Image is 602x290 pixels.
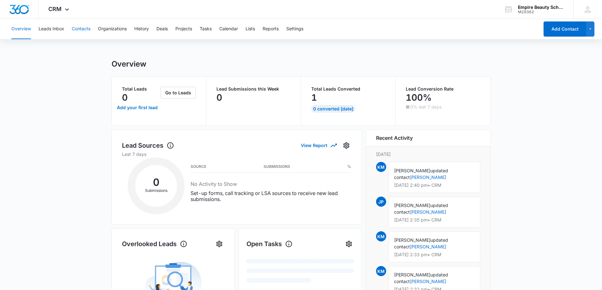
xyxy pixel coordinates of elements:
p: Last 7 days [122,151,351,157]
button: Organizations [98,19,127,39]
button: Projects [175,19,192,39]
span: [PERSON_NAME] [394,272,430,277]
a: [PERSON_NAME] [410,244,446,249]
p: 1 [311,92,317,103]
h1: Open Tasks [246,239,293,249]
span: [PERSON_NAME] [394,203,430,208]
h3: No Activity to Show [191,180,351,188]
button: Overview [11,19,31,39]
h2: 0 [135,178,177,186]
span: JP [376,197,386,207]
button: Lists [246,19,255,39]
h3: Source [191,165,206,168]
h6: Recent Activity [376,134,413,142]
button: Deals [156,19,168,39]
p: 0% last 7 days [410,105,441,109]
button: Settings [341,140,351,151]
a: [PERSON_NAME] [410,175,446,180]
div: account id [518,10,564,14]
button: History [134,19,149,39]
h1: Lead Sources [122,141,174,150]
p: 100% [406,92,432,103]
p: 0 [122,92,128,103]
span: [PERSON_NAME] [394,237,430,243]
p: Total Leads [122,87,160,91]
a: [PERSON_NAME] [410,209,446,215]
button: Calendar [219,19,238,39]
p: [DATE] 2:40 pm • CRM [394,183,475,187]
p: Lead Submissions this Week [216,87,291,91]
button: Tasks [200,19,212,39]
h1: Overlooked Leads [122,239,187,249]
h3: % [347,165,351,168]
h1: Overview [112,59,146,69]
span: KM [376,162,386,172]
button: Go to Leads [161,87,196,99]
span: CRM [48,6,62,12]
a: [PERSON_NAME] [410,279,446,284]
button: Add Contact [544,21,586,37]
p: 0 [216,92,222,103]
button: Settings [214,239,224,249]
a: Add your first lead [116,100,160,115]
p: [DATE] [376,151,480,157]
button: Contacts [72,19,90,39]
span: [PERSON_NAME] [394,168,430,173]
p: Lead Conversion Rate [406,87,480,91]
a: Go to Leads [161,90,196,95]
span: KM [376,231,386,241]
p: Set-up forms, call tracking or LSA sources to receive new lead submissions. [191,190,351,202]
p: [DATE] 2:33 pm • CRM [394,252,475,257]
span: KM [376,266,386,276]
p: [DATE] 2:35 pm • CRM [394,218,475,222]
button: View Report [301,140,336,151]
button: Settings [344,239,354,249]
button: Settings [286,19,303,39]
p: Total Leads Converted [311,87,386,91]
button: Reports [263,19,279,39]
div: 0 Converted [DATE] [311,105,355,113]
h3: Submissions [264,165,290,168]
p: Submissions [135,188,177,193]
div: account name [518,5,564,10]
button: Leads Inbox [39,19,64,39]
